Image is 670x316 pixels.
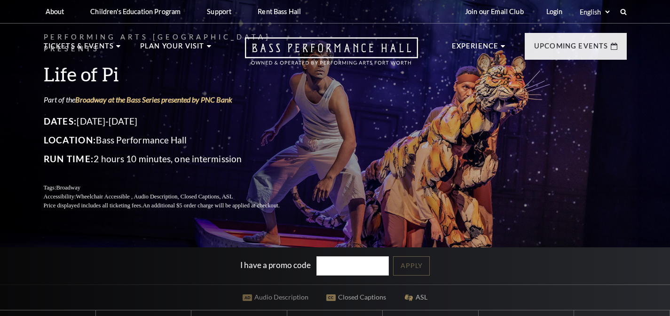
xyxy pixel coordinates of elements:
[75,95,232,104] a: Broadway at the Bass Series presented by PNC Bank
[44,95,302,105] p: Part of the
[142,202,279,209] span: An additional $5 order charge will be applied at checkout.
[56,184,80,191] span: Broadway
[46,8,64,16] p: About
[44,40,114,57] p: Tickets & Events
[44,116,77,126] span: Dates:
[452,40,499,57] p: Experience
[578,8,611,16] select: Select:
[534,40,608,57] p: Upcoming Events
[90,8,181,16] p: Children's Education Program
[44,114,302,129] p: [DATE]-[DATE]
[44,133,302,148] p: Bass Performance Hall
[44,201,302,210] p: Price displayed includes all ticketing fees.
[44,183,302,192] p: Tags:
[44,151,302,166] p: 2 hours 10 minutes, one intermission
[258,8,301,16] p: Rent Bass Hall
[44,192,302,201] p: Accessibility:
[240,260,311,270] label: I have a promo code
[44,134,96,145] span: Location:
[44,153,94,164] span: Run Time:
[76,193,233,200] span: Wheelchair Accessible , Audio Description, Closed Captions, ASL
[140,40,205,57] p: Plan Your Visit
[207,8,231,16] p: Support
